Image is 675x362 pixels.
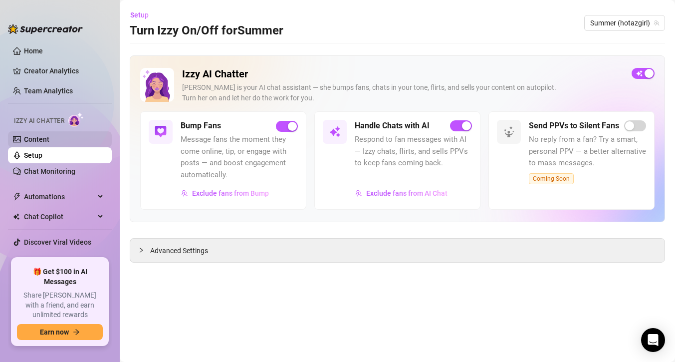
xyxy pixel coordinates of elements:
[529,173,574,184] span: Coming Soon
[130,7,157,23] button: Setup
[8,24,83,34] img: logo-BBDzfeDw.svg
[355,134,472,169] span: Respond to fan messages with AI — Izzy chats, flirts, and sells PPVs to keep fans coming back.
[24,47,43,55] a: Home
[40,328,69,336] span: Earn now
[24,135,49,143] a: Content
[24,189,95,205] span: Automations
[155,126,167,138] img: svg%3e
[192,189,269,197] span: Exclude fans from Bump
[138,247,144,253] span: collapsed
[150,245,208,256] span: Advanced Settings
[13,213,19,220] img: Chat Copilot
[24,167,75,175] a: Chat Monitoring
[24,151,42,159] a: Setup
[654,20,660,26] span: team
[503,126,515,138] img: svg%3e
[24,87,73,95] a: Team Analytics
[529,120,619,132] h5: Send PPVs to Silent Fans
[182,68,624,80] h2: Izzy AI Chatter
[17,267,103,287] span: 🎁 Get $100 in AI Messages
[181,134,298,181] span: Message fans the moment they come online, tip, or engage with posts — and boost engagement automa...
[13,193,21,201] span: thunderbolt
[68,112,84,127] img: AI Chatter
[355,190,362,197] img: svg%3e
[130,23,283,39] h3: Turn Izzy On/Off for Summer
[24,209,95,225] span: Chat Copilot
[17,291,103,320] span: Share [PERSON_NAME] with a friend, and earn unlimited rewards
[138,245,150,256] div: collapsed
[24,238,91,246] a: Discover Viral Videos
[140,68,174,102] img: Izzy AI Chatter
[529,134,646,169] span: No reply from a fan? Try a smart, personal PPV — a better alternative to mass messages.
[181,190,188,197] img: svg%3e
[181,120,221,132] h5: Bump Fans
[641,328,665,352] div: Open Intercom Messenger
[590,15,659,30] span: Summer (hotazgirl)
[130,11,149,19] span: Setup
[329,126,341,138] img: svg%3e
[14,116,64,126] span: Izzy AI Chatter
[355,185,448,201] button: Exclude fans from AI Chat
[181,185,269,201] button: Exclude fans from Bump
[355,120,430,132] h5: Handle Chats with AI
[73,329,80,336] span: arrow-right
[24,63,104,79] a: Creator Analytics
[366,189,448,197] span: Exclude fans from AI Chat
[17,324,103,340] button: Earn nowarrow-right
[182,82,624,103] div: [PERSON_NAME] is your AI chat assistant — she bumps fans, chats in your tone, flirts, and sells y...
